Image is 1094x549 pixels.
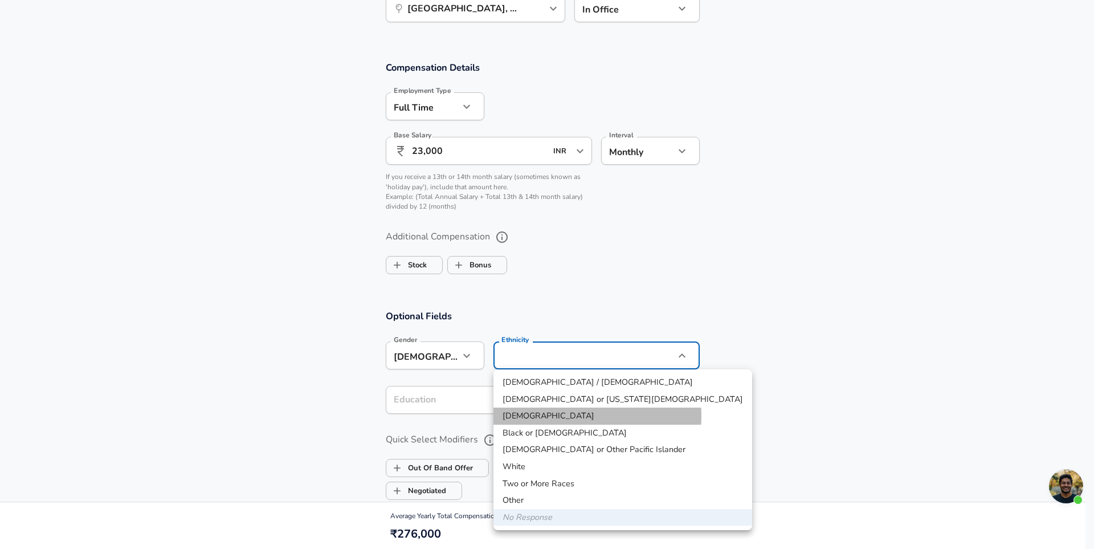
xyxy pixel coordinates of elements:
li: [DEMOGRAPHIC_DATA] / [DEMOGRAPHIC_DATA] [493,374,752,391]
li: Other [493,492,752,509]
li: [DEMOGRAPHIC_DATA] or [US_STATE][DEMOGRAPHIC_DATA] [493,391,752,408]
li: Two or More Races [493,475,752,493]
li: [DEMOGRAPHIC_DATA] or Other Pacific Islander [493,441,752,458]
div: Open chat [1049,469,1083,503]
li: Black or [DEMOGRAPHIC_DATA] [493,425,752,442]
li: White [493,458,752,475]
li: [DEMOGRAPHIC_DATA] [493,408,752,425]
li: No Response [493,509,752,526]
